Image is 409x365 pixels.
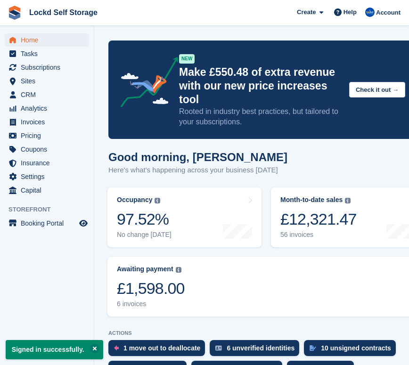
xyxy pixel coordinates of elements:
[5,33,89,47] a: menu
[227,344,294,352] div: 6 unverified identities
[5,217,89,230] a: menu
[21,88,77,101] span: CRM
[5,115,89,129] a: menu
[117,196,152,204] div: Occupancy
[5,156,89,170] a: menu
[297,8,316,17] span: Create
[310,345,316,351] img: contract_signature_icon-13c848040528278c33f63329250d36e43548de30e8caae1d1a13099fd9432cc5.svg
[280,210,357,229] div: £12,321.47
[179,54,195,64] div: NEW
[123,344,200,352] div: 1 move out to deallocate
[5,143,89,156] a: menu
[21,129,77,142] span: Pricing
[21,115,77,129] span: Invoices
[21,61,77,74] span: Subscriptions
[345,198,351,203] img: icon-info-grey-7440780725fd019a000dd9b08b2336e03edf1995a4989e88bcd33f0948082b44.svg
[21,170,77,183] span: Settings
[117,210,172,229] div: 97.52%
[107,187,262,247] a: Occupancy 97.52% No change [DATE]
[108,151,287,163] h1: Good morning, [PERSON_NAME]
[25,5,101,20] a: Lockd Self Storage
[321,344,391,352] div: 10 unsigned contracts
[114,345,119,351] img: move_outs_to_deallocate_icon-f764333ba52eb49d3ac5e1228854f67142a1ed5810a6f6cc68b1a99e826820c5.svg
[78,218,89,229] a: Preview store
[5,61,89,74] a: menu
[210,340,304,361] a: 6 unverified identities
[117,265,173,273] div: Awaiting payment
[5,129,89,142] a: menu
[21,74,77,88] span: Sites
[117,300,185,308] div: 6 invoices
[21,217,77,230] span: Booking Portal
[5,184,89,197] a: menu
[215,345,222,351] img: verify_identity-adf6edd0f0f0b5bbfe63781bf79b02c33cf7c696d77639b501bdc392416b5a36.svg
[179,106,342,127] p: Rooted in industry best practices, but tailored to your subscriptions.
[5,47,89,60] a: menu
[176,267,181,273] img: icon-info-grey-7440780725fd019a000dd9b08b2336e03edf1995a4989e88bcd33f0948082b44.svg
[365,8,375,17] img: Jonny Bleach
[6,340,103,359] p: Signed in successfully.
[117,231,172,239] div: No change [DATE]
[21,184,77,197] span: Capital
[8,205,94,214] span: Storefront
[117,279,185,298] div: £1,598.00
[5,88,89,101] a: menu
[304,340,401,361] a: 10 unsigned contracts
[21,102,77,115] span: Analytics
[280,231,357,239] div: 56 invoices
[344,8,357,17] span: Help
[376,8,401,17] span: Account
[5,170,89,183] a: menu
[21,156,77,170] span: Insurance
[8,6,22,20] img: stora-icon-8386f47178a22dfd0bd8f6a31ec36ba5ce8667c1dd55bd0f319d3a0aa187defe.svg
[21,33,77,47] span: Home
[5,74,89,88] a: menu
[179,65,342,106] p: Make £550.48 of extra revenue with our new price increases tool
[108,340,210,361] a: 1 move out to deallocate
[5,102,89,115] a: menu
[280,196,343,204] div: Month-to-date sales
[21,143,77,156] span: Coupons
[108,165,287,176] p: Here's what's happening across your business [DATE]
[155,198,160,203] img: icon-info-grey-7440780725fd019a000dd9b08b2336e03edf1995a4989e88bcd33f0948082b44.svg
[349,82,405,97] button: Check it out →
[21,47,77,60] span: Tasks
[113,57,179,111] img: price-adjustments-announcement-icon-8257ccfd72463d97f412b2fc003d46551f7dbcb40ab6d574587a9cd5c0d94...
